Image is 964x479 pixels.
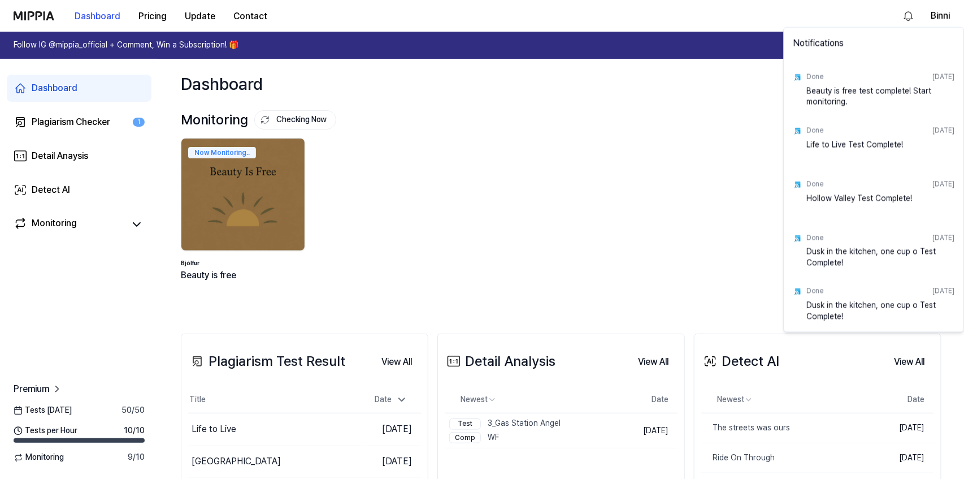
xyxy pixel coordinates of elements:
div: [DATE] [933,233,955,243]
div: [DATE] [933,126,955,135]
div: Notifications [787,30,962,62]
div: Done [807,179,824,189]
div: Dusk in the kitchen, one cup o Test Complete! [807,247,955,269]
div: Dusk in the kitchen, one cup o Test Complete! [807,300,955,323]
img: test result icon [793,287,802,296]
img: test result icon [793,180,802,189]
div: [DATE] [933,179,955,189]
div: Done [807,72,824,82]
div: Hollow Valley Test Complete! [807,193,955,215]
div: [DATE] [933,287,955,296]
div: Done [807,233,824,243]
div: [DATE] [933,72,955,82]
div: Life to Live Test Complete! [807,139,955,162]
div: Done [807,287,824,296]
img: test result icon [793,234,802,243]
div: Done [807,126,824,135]
div: Beauty is free test complete! Start monitoring. [807,85,955,108]
img: test result icon [793,73,802,82]
img: test result icon [793,126,802,135]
